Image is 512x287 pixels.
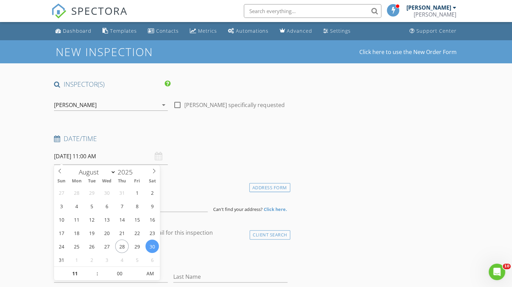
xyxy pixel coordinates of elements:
input: Select date [54,148,168,165]
a: Support Center [407,25,459,38]
span: Tue [84,179,99,183]
a: Contacts [145,25,182,38]
span: Wed [99,179,115,183]
a: Metrics [187,25,220,38]
span: September 5, 2025 [130,253,144,266]
span: August 3, 2025 [55,199,68,213]
span: September 1, 2025 [70,253,83,266]
label: [PERSON_NAME] specifically requested [184,102,284,108]
img: The Best Home Inspection Software - Spectora [51,3,66,19]
span: August 23, 2025 [145,226,159,240]
span: August 29, 2025 [130,240,144,253]
h1: New Inspection [56,46,208,58]
span: August 25, 2025 [70,240,83,253]
span: July 31, 2025 [115,186,129,199]
span: August 16, 2025 [145,213,159,226]
span: August 27, 2025 [100,240,113,253]
a: Dashboard [53,25,94,38]
span: July 28, 2025 [70,186,83,199]
div: [PERSON_NAME] [406,4,451,11]
span: : [96,267,98,280]
div: Templates [110,28,137,34]
h4: Date/Time [54,134,287,143]
span: July 27, 2025 [55,186,68,199]
span: SPECTORA [71,3,128,18]
span: August 21, 2025 [115,226,129,240]
span: August 31, 2025 [55,253,68,266]
span: August 20, 2025 [100,226,113,240]
i: arrow_drop_down [160,101,168,109]
div: Metrics [198,28,217,34]
iframe: Intercom live chat [489,264,505,280]
div: [PERSON_NAME] [54,102,97,108]
span: August 24, 2025 [55,240,68,253]
span: August 8, 2025 [130,199,144,213]
span: August 2, 2025 [145,186,159,199]
a: Advanced [277,25,315,38]
span: August 13, 2025 [100,213,113,226]
span: August 15, 2025 [130,213,144,226]
span: August 30, 2025 [145,240,159,253]
span: August 7, 2025 [115,199,129,213]
div: Support Center [416,28,457,34]
span: August 18, 2025 [70,226,83,240]
div: Client Search [250,230,290,240]
span: Sun [54,179,69,183]
a: Click here to use the New Order Form [359,49,456,55]
span: Click to toggle [141,267,160,280]
div: Address Form [249,183,290,192]
input: Search everything... [244,4,381,18]
div: Settings [330,28,351,34]
a: Settings [320,25,353,38]
a: Automations (Basic) [225,25,271,38]
span: August 26, 2025 [85,240,98,253]
span: August 12, 2025 [85,213,98,226]
input: Year [116,168,139,177]
span: August 11, 2025 [70,213,83,226]
span: September 2, 2025 [85,253,98,266]
span: August 14, 2025 [115,213,129,226]
span: Thu [115,179,130,183]
div: Marshall Cordle [414,11,456,18]
span: August 6, 2025 [100,199,113,213]
div: Contacts [156,28,179,34]
span: September 4, 2025 [115,253,129,266]
span: Can't find your address? [213,206,263,212]
strong: Click here. [264,206,287,212]
span: August 19, 2025 [85,226,98,240]
span: July 30, 2025 [100,186,113,199]
span: September 3, 2025 [100,253,113,266]
div: Advanced [287,28,312,34]
span: August 10, 2025 [55,213,68,226]
span: August 28, 2025 [115,240,129,253]
span: Mon [69,179,84,183]
span: August 17, 2025 [55,226,68,240]
div: Dashboard [63,28,91,34]
span: August 22, 2025 [130,226,144,240]
span: August 4, 2025 [70,199,83,213]
span: Sat [145,179,160,183]
span: August 1, 2025 [130,186,144,199]
h4: INSPECTOR(S) [54,80,171,89]
a: Templates [100,25,140,38]
span: July 29, 2025 [85,186,98,199]
div: Automations [236,28,269,34]
span: 10 [503,264,511,269]
label: Enable Client CC email for this inspection [107,229,213,236]
h4: Location [54,181,287,190]
span: Fri [130,179,145,183]
span: August 5, 2025 [85,199,98,213]
span: August 9, 2025 [145,199,159,213]
a: SPECTORA [51,9,128,24]
span: September 6, 2025 [145,253,159,266]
